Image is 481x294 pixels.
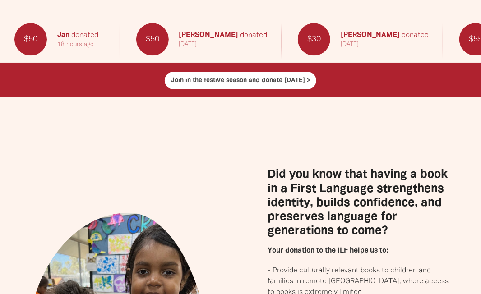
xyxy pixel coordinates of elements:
[339,32,398,38] em: [PERSON_NAME]
[55,32,68,38] em: Jan
[239,32,266,38] span: donated
[23,33,36,46] span: $50
[467,33,481,46] span: $55
[69,32,97,38] span: donated
[400,32,427,38] span: donated
[306,33,319,46] span: $30
[177,41,266,50] p: [DATE]
[177,32,237,38] em: [PERSON_NAME]
[144,33,158,46] span: $50
[339,41,427,50] p: [DATE]
[55,41,97,50] p: 18 hours ago
[268,169,448,236] span: Did you know that having a book in a First Language strengthens identity, builds confidence, and ...
[268,248,388,254] strong: Your donation to the ILF helps us to:
[165,72,316,89] a: Join in the festive season and donate [DATE] >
